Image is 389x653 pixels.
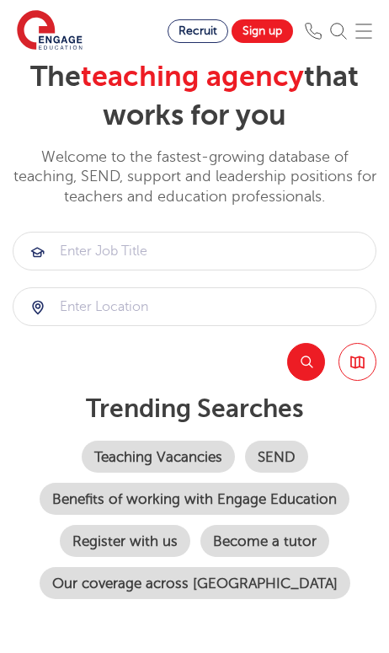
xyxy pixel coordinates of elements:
[245,441,308,473] a: SEND
[82,441,235,473] a: Teaching Vacancies
[17,10,83,52] img: Engage Education
[13,288,376,325] input: Submit
[13,287,376,326] div: Submit
[168,19,228,43] a: Recruit
[305,23,322,40] img: Phone
[40,567,350,599] a: Our coverage across [GEOGRAPHIC_DATA]
[330,23,347,40] img: Search
[200,525,329,557] a: Become a tutor
[232,19,293,43] a: Sign up
[13,147,376,206] p: Welcome to the fastest-growing database of teaching, SEND, support and leadership positions for t...
[13,57,376,135] h2: The that works for you
[287,343,325,381] button: Search
[179,24,217,37] span: Recruit
[13,393,376,424] p: Trending searches
[81,60,304,93] span: teaching agency
[40,483,349,515] a: Benefits of working with Engage Education
[355,23,372,40] img: Mobile Menu
[13,233,376,270] input: Submit
[60,525,190,557] a: Register with us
